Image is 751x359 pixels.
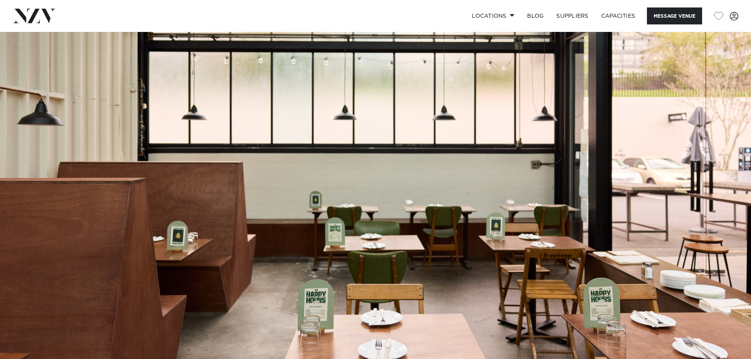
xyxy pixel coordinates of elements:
[550,7,594,24] a: SUPPLIERS
[647,7,702,24] button: Message Venue
[13,9,56,23] img: nzv-logo.png
[521,7,550,24] a: BLOG
[466,7,521,24] a: Locations
[595,7,642,24] a: Capacities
